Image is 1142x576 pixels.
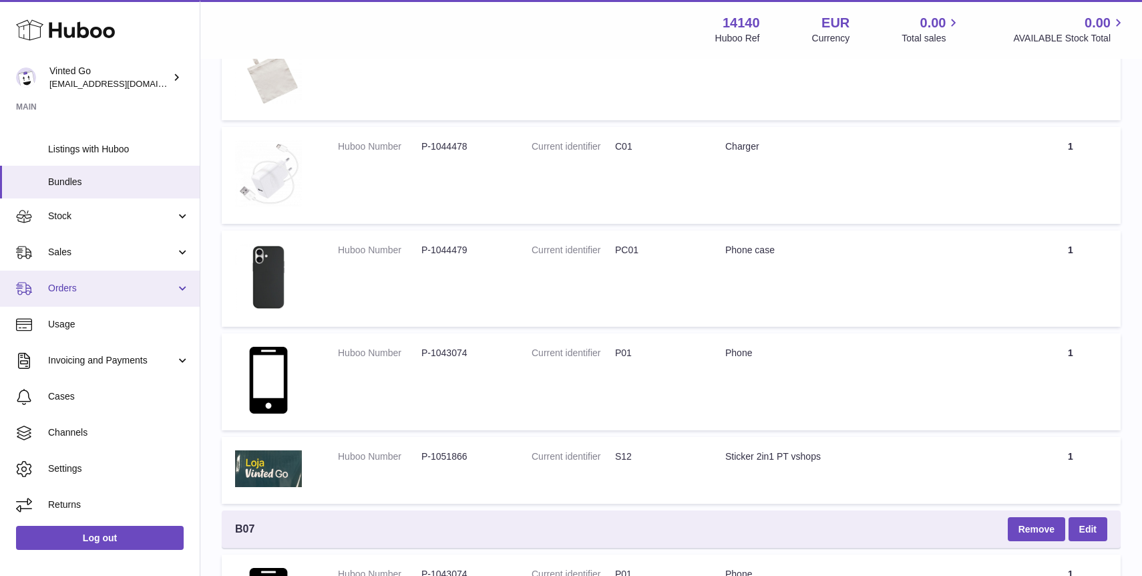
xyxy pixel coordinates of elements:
span: Usage [48,318,190,331]
dd: P-1051866 [421,450,505,463]
span: 0.00 [920,14,946,32]
strong: 14140 [723,14,760,32]
span: Invoicing and Payments [48,354,176,367]
dt: Current identifier [532,244,615,257]
dt: Current identifier [532,347,615,359]
div: Currency [812,32,850,45]
img: Bag Vinted Go (Spain) [235,37,302,104]
td: 1 [1020,437,1121,503]
span: B07 [235,522,254,537]
dd: S12 [615,450,699,463]
span: Cases [48,390,190,403]
dt: Huboo Number [338,450,421,463]
span: Stock [48,210,176,223]
a: Edit [1069,517,1107,541]
span: Returns [48,498,190,511]
a: 0.00 AVAILABLE Stock Total [1013,14,1126,45]
span: [EMAIL_ADDRESS][DOMAIN_NAME] [49,78,196,89]
span: 0.00 [1085,14,1111,32]
button: Remove [1008,517,1065,541]
img: Charger [235,140,302,207]
img: Sticker 2in1 PT vshops [235,450,302,486]
div: Phone case [725,244,1007,257]
dt: Current identifier [532,450,615,463]
td: 1 [1020,231,1121,327]
dd: C01 [615,140,699,153]
td: 1 [1020,127,1121,224]
dd: PC01 [615,244,699,257]
strong: EUR [821,14,849,32]
span: Channels [48,426,190,439]
div: Huboo Ref [715,32,760,45]
span: Total sales [902,32,961,45]
img: giedre.bartusyte@vinted.com [16,67,36,88]
div: Vinted Go [49,65,170,90]
img: Phone case [235,244,302,311]
span: Listings with Huboo [48,143,190,156]
dt: Current identifier [532,140,615,153]
td: 1 [1020,333,1121,430]
span: Sales [48,246,176,259]
span: Settings [48,462,190,475]
dd: P01 [615,347,699,359]
a: Log out [16,526,184,550]
div: Phone [725,347,1007,359]
dt: Huboo Number [338,347,421,359]
div: Charger [725,140,1007,153]
dd: P-1044479 [421,244,505,257]
td: 3 [1020,23,1121,120]
dt: Huboo Number [338,140,421,153]
span: Orders [48,282,176,295]
dd: P-1044478 [421,140,505,153]
dd: P-1043074 [421,347,505,359]
img: Phone [235,347,302,414]
span: Bundles [48,176,190,188]
div: Sticker 2in1 PT vshops [725,450,1007,463]
span: AVAILABLE Stock Total [1013,32,1126,45]
dt: Huboo Number [338,244,421,257]
a: 0.00 Total sales [902,14,961,45]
